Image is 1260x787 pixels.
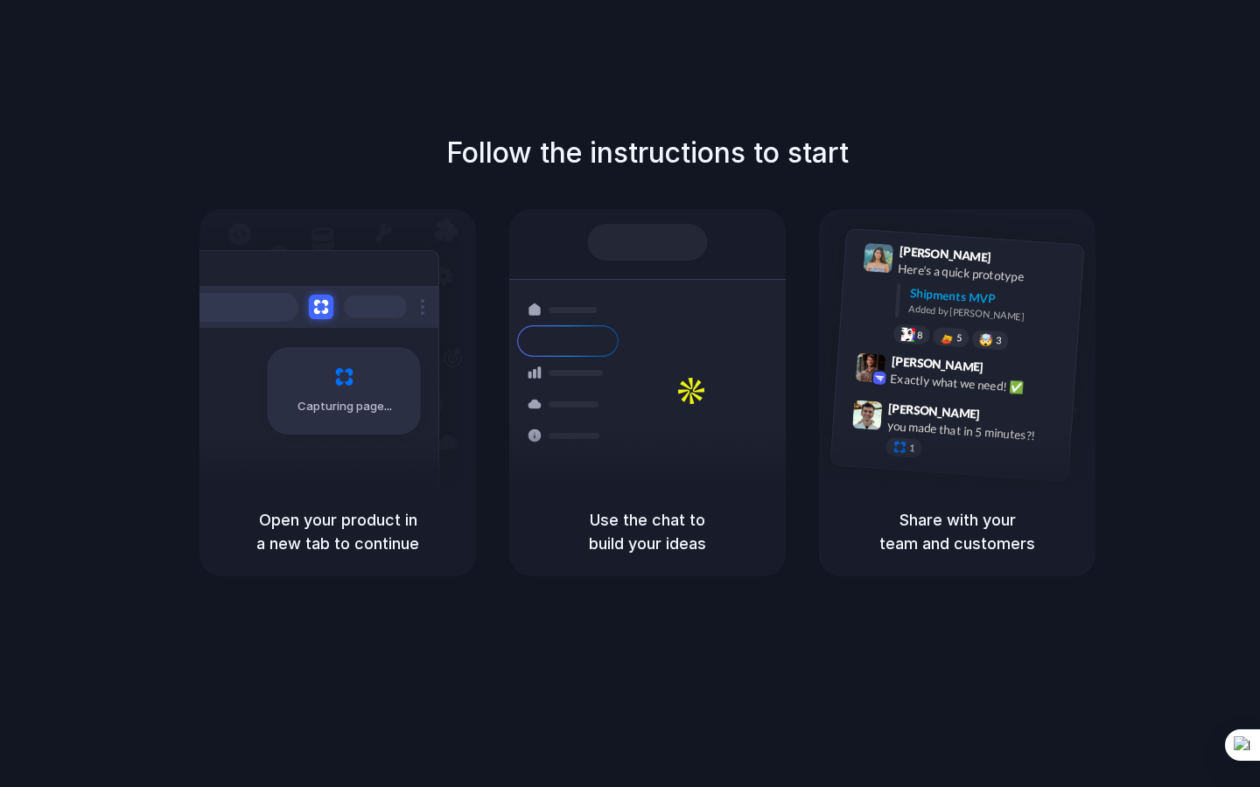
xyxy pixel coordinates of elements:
[890,369,1065,399] div: Exactly what we need! ✅
[840,508,1074,555] h5: Share with your team and customers
[909,284,1071,313] div: Shipments MVP
[917,331,923,340] span: 8
[886,416,1061,446] div: you made that in 5 minutes?!
[996,336,1002,345] span: 3
[909,443,915,453] span: 1
[898,260,1073,289] div: Here's a quick prototype
[899,241,991,267] span: [PERSON_NAME]
[997,250,1032,271] span: 9:41 AM
[297,398,395,415] span: Capturing page
[985,407,1021,428] span: 9:47 AM
[989,359,1025,380] span: 9:42 AM
[888,399,981,424] span: [PERSON_NAME]
[891,352,983,377] span: [PERSON_NAME]
[446,132,849,174] h1: Follow the instructions to start
[530,508,765,555] h5: Use the chat to build your ideas
[908,302,1069,327] div: Added by [PERSON_NAME]
[956,333,962,343] span: 5
[220,508,455,555] h5: Open your product in a new tab to continue
[979,333,994,346] div: 🤯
